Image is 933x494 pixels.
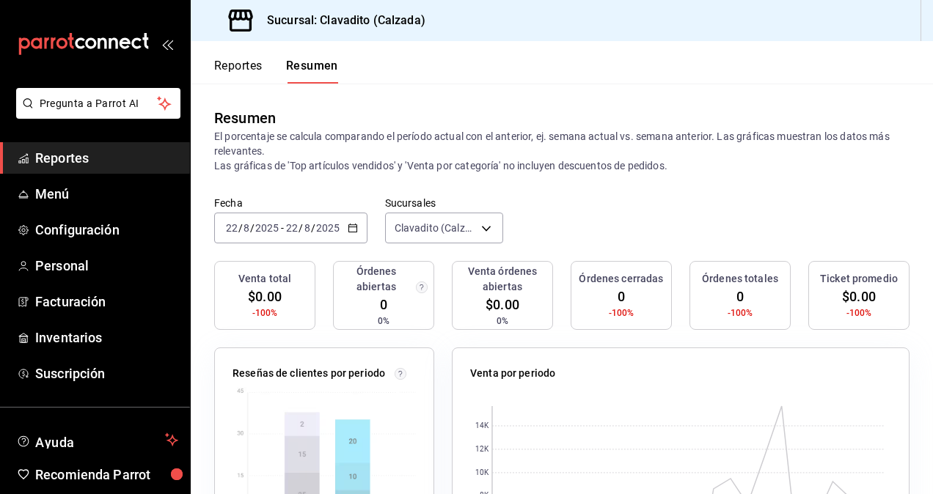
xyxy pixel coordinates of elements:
[380,295,387,314] span: 0
[35,328,178,347] span: Inventarios
[579,271,663,287] h3: Órdenes cerradas
[10,106,180,122] a: Pregunta a Parrot AI
[238,271,291,287] h3: Venta total
[385,198,503,208] label: Sucursales
[315,222,340,234] input: ----
[299,222,303,234] span: /
[214,59,338,84] div: navigation tabs
[486,295,519,314] span: $0.00
[702,271,778,287] h3: Órdenes totales
[248,287,282,306] span: $0.00
[846,306,872,320] span: -100%
[255,12,425,29] h3: Sucursal: Clavadito (Calzada)
[250,222,255,234] span: /
[35,465,178,484] span: Recomienda Parrot
[40,96,158,111] span: Pregunta a Parrot AI
[214,129,910,173] p: El porcentaje se calcula comparando el período actual con el anterior, ej. semana actual vs. sema...
[35,292,178,311] span: Facturación
[35,220,178,240] span: Configuración
[214,198,367,208] label: Fecha
[225,222,238,234] input: --
[475,422,489,430] text: 14K
[255,222,279,234] input: ----
[285,222,299,234] input: --
[35,148,178,168] span: Reportes
[35,431,159,449] span: Ayuda
[35,256,178,276] span: Personal
[820,271,898,287] h3: Ticket promedio
[233,366,385,381] p: Reseñas de clientes por periodo
[214,107,276,129] div: Resumen
[728,306,753,320] span: -100%
[475,446,489,454] text: 12K
[470,366,555,381] p: Venta por periodo
[736,287,744,306] span: 0
[243,222,250,234] input: --
[35,364,178,383] span: Suscripción
[35,184,178,204] span: Menú
[458,264,546,295] h3: Venta órdenes abiertas
[378,314,389,328] span: 0%
[16,88,180,119] button: Pregunta a Parrot AI
[214,59,263,84] button: Reportes
[340,264,413,295] h3: Órdenes abiertas
[842,287,876,306] span: $0.00
[609,306,634,320] span: -100%
[395,221,476,235] span: Clavadito (Calzada)
[475,469,489,477] text: 10K
[618,287,625,306] span: 0
[311,222,315,234] span: /
[161,38,173,50] button: open_drawer_menu
[304,222,311,234] input: --
[497,314,508,328] span: 0%
[281,222,284,234] span: -
[252,306,278,320] span: -100%
[286,59,338,84] button: Resumen
[238,222,243,234] span: /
